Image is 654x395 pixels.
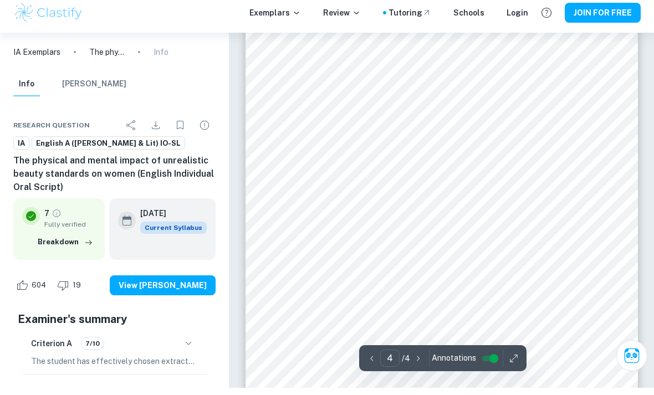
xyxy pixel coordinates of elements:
[193,121,216,143] div: Report issue
[565,10,641,30] button: JOIN FOR FREE
[13,53,60,65] a: IA Exemplars
[140,214,198,227] h6: [DATE]
[14,145,29,156] span: IA
[89,53,125,65] p: The physical and mental impact of unrealistic beauty standards on women (English Individual Oral ...
[52,216,62,225] a: Grade fully verified
[32,143,185,157] a: English A ([PERSON_NAME] & Lit) IO-SL
[110,283,216,302] button: View [PERSON_NAME]
[507,14,528,26] a: Login
[18,318,211,335] h5: Examiner's summary
[140,229,207,241] span: Current Syllabus
[13,161,216,201] h6: The physical and mental impact of unrealistic beauty standards on women (English Individual Oral ...
[13,79,40,104] button: Info
[44,214,49,227] p: 7
[169,121,191,143] div: Bookmark
[453,14,484,26] a: Schools
[432,360,476,371] span: Annotations
[13,143,29,157] a: IA
[81,346,104,356] span: 7/10
[13,284,52,301] div: Like
[249,14,301,26] p: Exemplars
[537,11,556,29] button: Help and Feedback
[62,79,126,104] button: [PERSON_NAME]
[145,121,167,143] div: Download
[140,229,207,241] div: This exemplar is based on the current syllabus. Feel free to refer to it for inspiration/ideas wh...
[154,53,168,65] p: Info
[25,287,52,298] span: 604
[616,347,647,378] button: Ask Clai
[120,121,142,143] div: Share
[67,287,87,298] span: 19
[13,9,84,31] img: Clastify logo
[35,241,96,258] button: Breakdown
[54,284,87,301] div: Dislike
[31,362,198,375] p: The student has effectively chosen extracts and works that include references to the global issue...
[402,360,410,372] p: / 4
[44,227,96,237] span: Fully verified
[13,127,90,137] span: Research question
[31,345,72,357] h6: Criterion A
[32,145,185,156] span: English A ([PERSON_NAME] & Lit) IO-SL
[323,14,361,26] p: Review
[389,14,431,26] a: Tutoring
